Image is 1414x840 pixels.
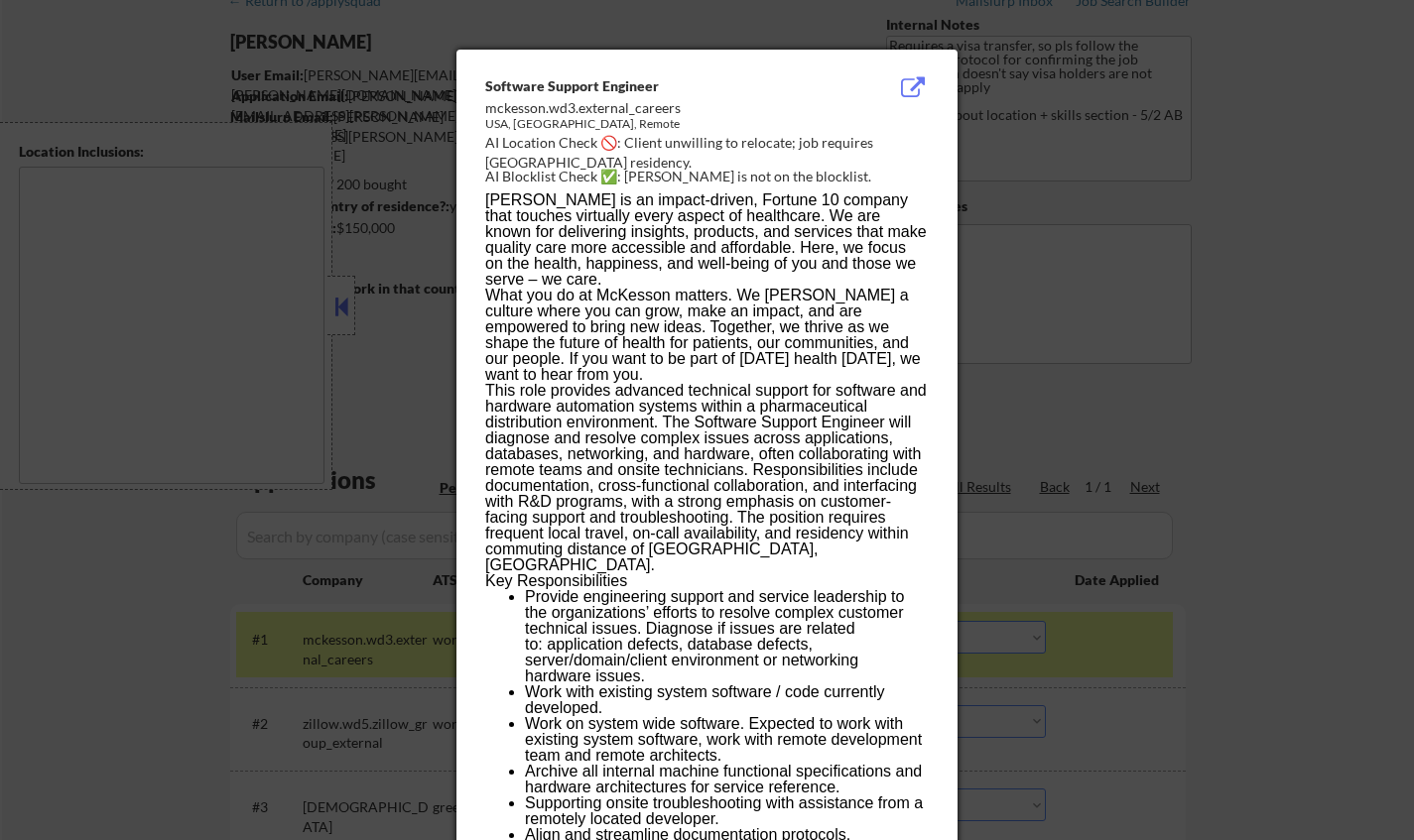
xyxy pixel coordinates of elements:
[525,684,928,716] li: Work with existing system software / code currently developed.
[525,764,928,795] li: Archive all internal machine functional specifications and hardware architectures for service ref...
[485,98,829,118] div: mckesson.wd3.external_careers
[485,167,937,186] div: AI Blocklist Check ✅: [PERSON_NAME] is not on the blocklist.
[485,192,928,288] p: [PERSON_NAME] is an impact-driven, Fortune 10 company that touches virtually every aspect of heal...
[485,288,928,383] p: What you do at McKesson matters. We [PERSON_NAME] a culture where you can grow, make an impact, a...
[485,116,829,133] div: USA, [GEOGRAPHIC_DATA], Remote
[525,589,928,684] li: Provide engineering support and service leadership to the organizations’ efforts to resolve compl...
[485,573,928,589] p: Key Responsibilities
[485,382,927,573] span: This role provides advanced technical support for software and hardware automation systems within...
[485,133,937,172] div: AI Location Check 🚫: Client unwilling to relocate; job requires [GEOGRAPHIC_DATA] residency.
[525,716,928,764] li: Work on system wide software. Expected to work with existing system software, work with remote de...
[485,76,829,96] div: Software Support Engineer
[525,795,928,827] li: Supporting onsite troubleshooting with assistance from a remotely located developer.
